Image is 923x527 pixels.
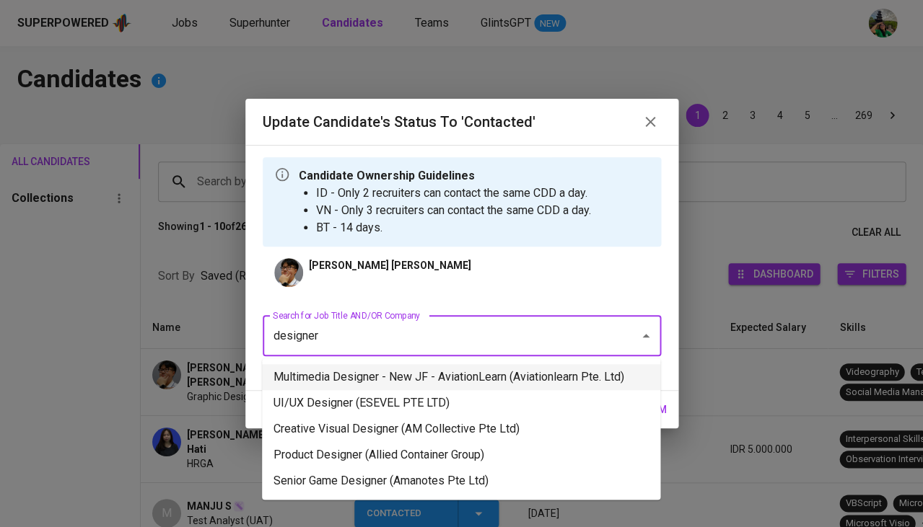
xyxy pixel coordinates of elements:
li: VN - Only 3 recruiters can contact the same CDD a day. [316,202,591,219]
li: Product Designer (Allied Container Group) [262,442,660,468]
li: UI/UX Designer (ESEVEL PTE LTD) [262,390,660,416]
li: Senior Game Designer (Amanotes Pte Ltd) [262,468,660,494]
img: ee8cb8cc141289981ddcc602f175a05f.jpg [274,258,303,287]
button: Close [636,326,656,346]
p: [PERSON_NAME] [PERSON_NAME] [309,258,471,273]
li: ID - Only 2 recruiters can contact the same CDD a day. [316,185,591,202]
p: Candidate Ownership Guidelines [299,167,591,185]
li: BT - 14 days. [316,219,591,236]
h6: Update Candidate's Status to 'Contacted' [263,110,535,133]
li: Multimedia Designer - New JF - AviationLearn (Aviationlearn Pte. Ltd) [262,364,660,390]
li: Creative Visual Designer (AM Collective Pte Ltd) [262,416,660,442]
